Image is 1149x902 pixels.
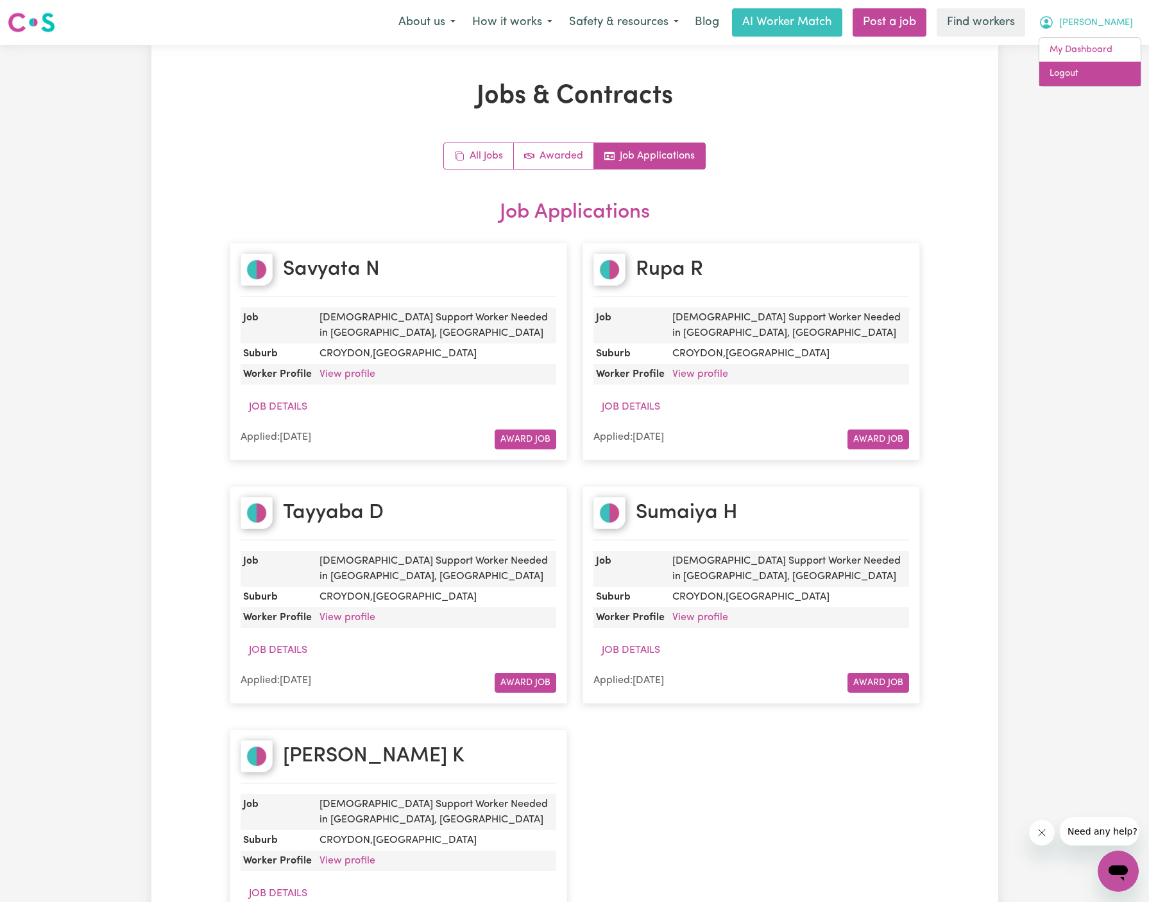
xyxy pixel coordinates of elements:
[314,794,556,830] dd: [DEMOGRAPHIC_DATA] Support Worker Needed in [GEOGRAPHIC_DATA], [GEOGRAPHIC_DATA]
[593,607,667,628] dt: Worker Profile
[636,257,703,282] h2: Rupa R
[593,254,626,286] img: Rupa
[241,254,273,286] img: Savyata
[283,501,384,525] h2: Tayyaba D
[593,675,664,686] span: Applied: [DATE]
[667,551,909,587] dd: [DEMOGRAPHIC_DATA] Support Worker Needed in [GEOGRAPHIC_DATA], [GEOGRAPHIC_DATA]
[8,11,55,34] img: Careseekers logo
[732,8,842,37] a: AI Worker Match
[283,257,380,282] h2: Savyata N
[937,8,1025,37] a: Find workers
[593,432,664,442] span: Applied: [DATE]
[495,673,556,693] button: Award Job
[636,501,738,525] h2: Sumaiya H
[667,308,909,343] dd: [DEMOGRAPHIC_DATA] Support Worker Needed in [GEOGRAPHIC_DATA], [GEOGRAPHIC_DATA]
[1059,16,1133,30] span: [PERSON_NAME]
[241,851,314,871] dt: Worker Profile
[687,8,727,37] a: Blog
[314,587,556,607] dd: CROYDON , [GEOGRAPHIC_DATA]
[593,551,667,587] dt: Job
[241,308,314,343] dt: Job
[1029,820,1055,846] iframe: Close message
[593,364,667,385] dt: Worker Profile
[314,343,556,364] dd: CROYDON , [GEOGRAPHIC_DATA]
[667,343,909,364] dd: CROYDON , [GEOGRAPHIC_DATA]
[230,200,920,225] h2: Job Applications
[464,9,561,36] button: How it works
[241,551,314,587] dt: Job
[514,143,594,169] a: Active jobs
[241,497,273,529] img: Tayyaba
[593,587,667,607] dt: Suburb
[495,429,556,449] button: Award Job
[593,308,667,343] dt: Job
[241,607,314,628] dt: Worker Profile
[8,8,55,37] a: Careseekers logo
[390,9,464,36] button: About us
[1039,38,1141,62] a: My Dashboard
[319,369,375,379] a: View profile
[444,143,514,169] a: All jobs
[241,432,311,442] span: Applied: [DATE]
[241,794,314,830] dt: Job
[1039,62,1141,86] a: Logout
[667,587,909,607] dd: CROYDON , [GEOGRAPHIC_DATA]
[283,744,464,768] h2: [PERSON_NAME] K
[230,81,920,112] h1: Jobs & Contracts
[241,830,314,851] dt: Suburb
[319,612,375,623] a: View profile
[241,395,316,419] button: Job Details
[847,429,909,449] button: Award Job
[314,308,556,343] dd: [DEMOGRAPHIC_DATA] Support Worker Needed in [GEOGRAPHIC_DATA], [GEOGRAPHIC_DATA]
[241,638,316,663] button: Job Details
[672,369,728,379] a: View profile
[1060,817,1139,846] iframe: Message from company
[1098,851,1139,892] iframe: Button to launch messaging window
[314,830,556,851] dd: CROYDON , [GEOGRAPHIC_DATA]
[241,740,273,772] img: Damanpreet
[1030,9,1141,36] button: My Account
[847,673,909,693] button: Award Job
[241,343,314,364] dt: Suburb
[314,551,556,587] dd: [DEMOGRAPHIC_DATA] Support Worker Needed in [GEOGRAPHIC_DATA], [GEOGRAPHIC_DATA]
[593,395,668,419] button: Job Details
[561,9,687,36] button: Safety & resources
[672,612,728,623] a: View profile
[319,856,375,866] a: View profile
[594,143,705,169] a: Job applications
[593,638,668,663] button: Job Details
[593,497,626,529] img: Sumaiya
[241,364,314,385] dt: Worker Profile
[241,675,311,686] span: Applied: [DATE]
[593,343,667,364] dt: Suburb
[853,8,926,37] a: Post a job
[241,587,314,607] dt: Suburb
[1039,37,1141,87] div: My Account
